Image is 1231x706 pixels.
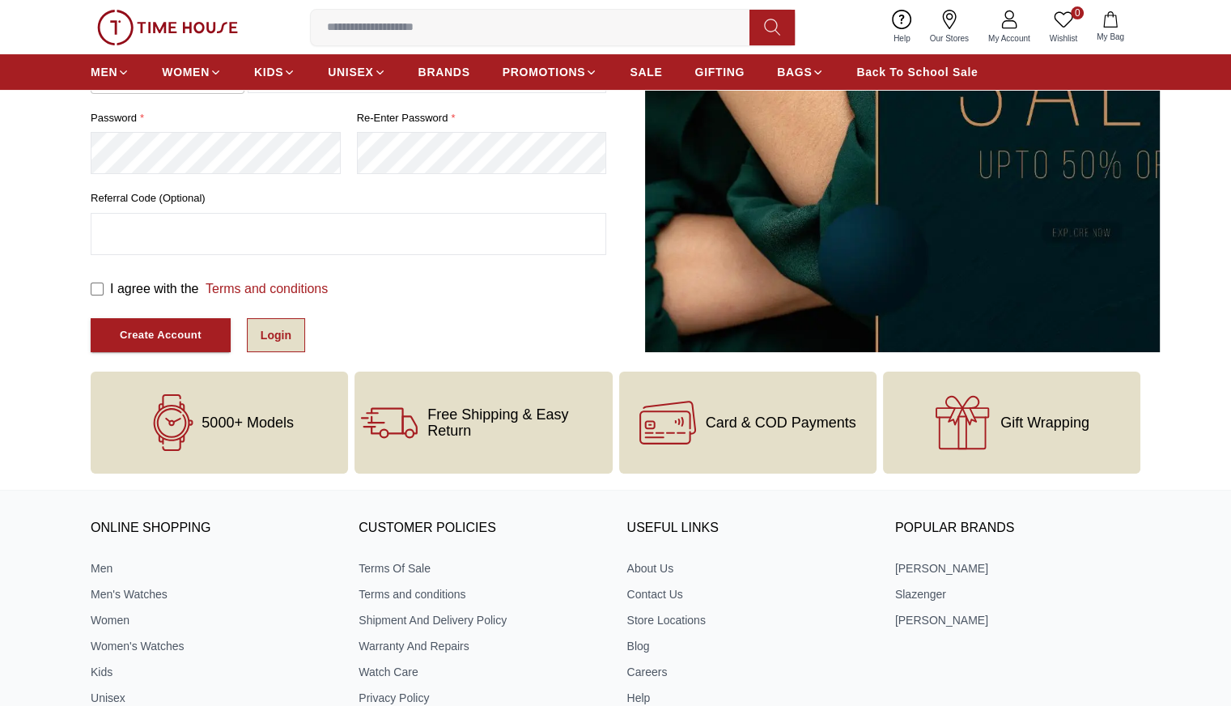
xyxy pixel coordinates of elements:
a: KIDS [254,57,295,87]
span: PROMOTIONS [503,64,586,80]
span: WOMEN [162,64,210,80]
a: UNISEX [328,57,385,87]
a: Our Stores [920,6,978,48]
h3: Popular Brands [895,517,1140,541]
span: My Account [982,32,1037,45]
label: Referral Code (Optional) [91,190,606,206]
a: PROMOTIONS [503,57,598,87]
a: Help [627,690,872,706]
a: Terms and conditions [359,586,604,602]
span: Free Shipping & Easy Return [427,406,605,439]
a: Shipment And Delivery Policy [359,612,604,628]
a: Help [884,6,920,48]
span: 5000+ Models [202,415,294,431]
a: About Us [627,560,872,576]
a: Login [247,318,305,352]
span: 0 [1071,6,1084,19]
span: Wishlist [1043,32,1084,45]
a: Kids [91,664,336,680]
button: My Bag [1087,8,1134,46]
a: Store Locations [627,612,872,628]
a: GIFTING [694,57,745,87]
a: Warranty And Repairs [359,638,604,654]
div: Create Account [120,326,202,345]
a: BRANDS [418,57,470,87]
a: MEN [91,57,129,87]
a: [PERSON_NAME] [895,560,1140,576]
h3: CUSTOMER POLICIES [359,517,604,541]
span: Gift Wrapping [1000,415,1089,431]
h3: ONLINE SHOPPING [91,517,336,541]
span: GIFTING [694,64,745,80]
span: Help [887,32,917,45]
a: Contact Us [627,586,872,602]
a: Back To School Sale [856,57,978,87]
a: SALE [630,57,662,87]
a: BAGS [777,57,824,87]
a: Slazenger [895,586,1140,602]
a: Men [91,560,336,576]
label: Re-enter Password [357,110,607,126]
a: Terms Of Sale [359,560,604,576]
a: Men's Watches [91,586,336,602]
label: I agree with the [110,279,328,299]
span: BRANDS [418,64,470,80]
img: ... [97,10,238,45]
a: Privacy Policy [359,690,604,706]
span: KIDS [254,64,283,80]
span: Card & COD Payments [706,415,856,431]
a: Careers [627,664,872,680]
a: Unisex [91,690,336,706]
a: Women [91,612,336,628]
span: BAGS [777,64,812,80]
span: Back To School Sale [856,64,978,80]
span: SALE [630,64,662,80]
a: Blog [627,638,872,654]
span: MEN [91,64,117,80]
a: 0Wishlist [1040,6,1087,48]
a: WOMEN [162,57,222,87]
span: Our Stores [923,32,975,45]
label: password [91,110,341,126]
span: My Bag [1090,31,1131,43]
a: Watch Care [359,664,604,680]
button: Create Account [91,318,231,353]
a: [PERSON_NAME] [895,612,1140,628]
a: Women's Watches [91,638,336,654]
h3: USEFUL LINKS [627,517,872,541]
a: Terms and conditions [198,282,328,296]
span: UNISEX [328,64,373,80]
